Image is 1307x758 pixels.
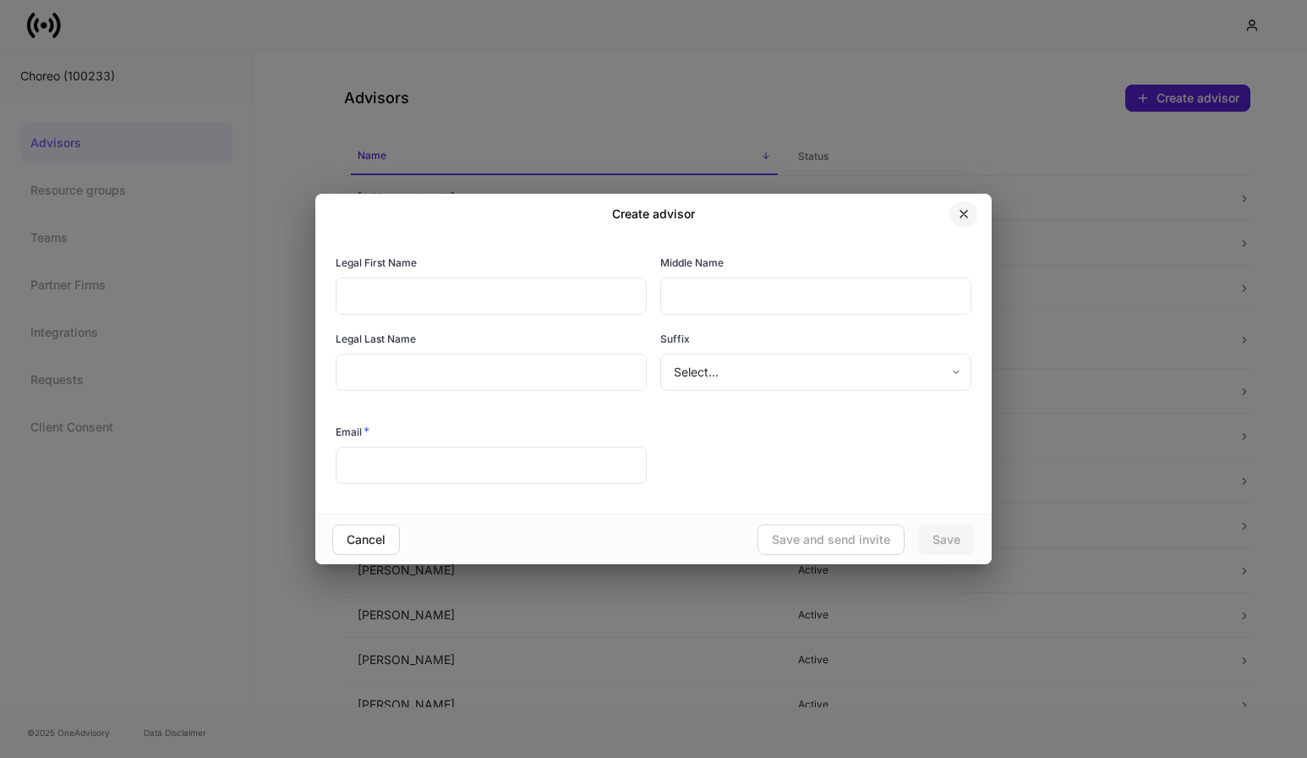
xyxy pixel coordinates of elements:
[347,534,386,546] div: Cancel
[660,255,724,271] h6: Middle Name
[336,331,416,347] h6: Legal Last Name
[660,331,690,347] h6: Suffix
[336,255,417,271] h6: Legal First Name
[332,525,400,555] button: Cancel
[612,206,695,222] h2: Create advisor
[336,423,369,440] h6: Email
[660,354,971,391] div: Select...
